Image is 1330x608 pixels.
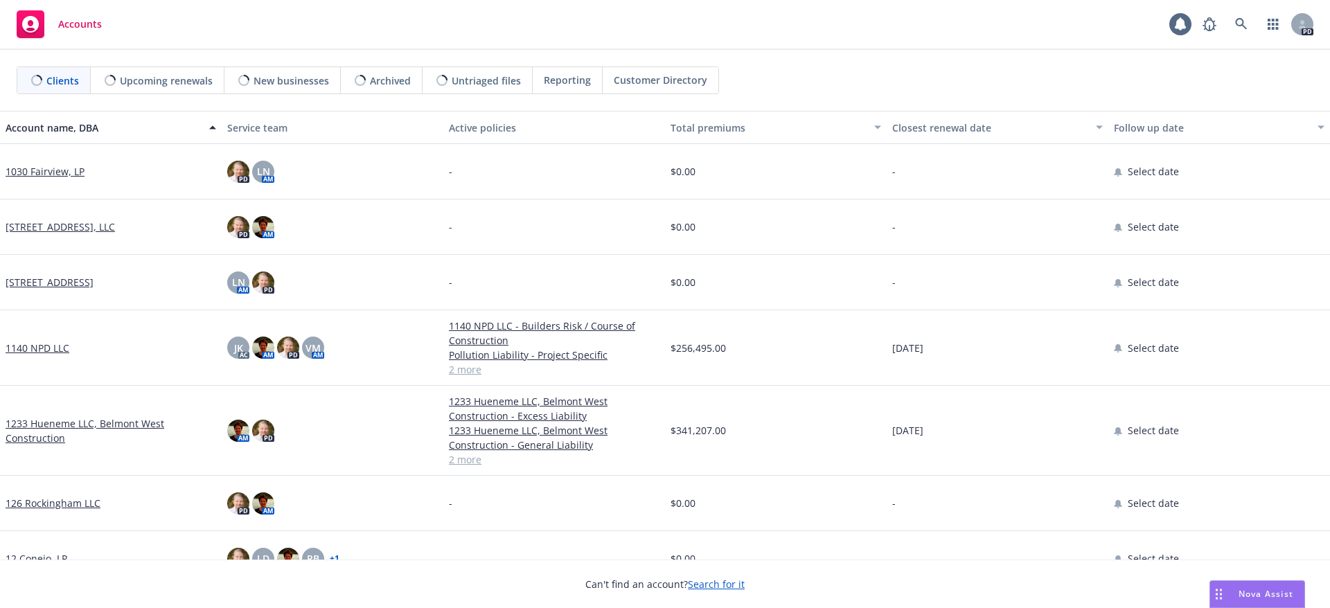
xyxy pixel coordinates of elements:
[887,111,1108,144] button: Closest renewal date
[6,341,69,355] a: 1140 NPD LLC
[1128,275,1179,289] span: Select date
[6,551,67,566] a: 12 Conejo, LP
[671,220,695,234] span: $0.00
[449,120,659,135] div: Active policies
[892,423,923,438] span: [DATE]
[1128,496,1179,510] span: Select date
[892,551,896,566] span: -
[1128,423,1179,438] span: Select date
[277,548,299,570] img: photo
[227,161,249,183] img: photo
[1210,581,1227,607] div: Drag to move
[449,220,452,234] span: -
[449,348,659,362] a: Pollution Liability - Project Specific
[671,496,695,510] span: $0.00
[370,73,411,88] span: Archived
[307,551,319,566] span: PB
[1259,10,1287,38] a: Switch app
[227,420,249,442] img: photo
[252,337,274,359] img: photo
[1108,111,1330,144] button: Follow up date
[227,120,438,135] div: Service team
[449,319,659,348] a: 1140 NPD LLC - Builders Risk / Course of Construction
[6,220,115,234] a: [STREET_ADDRESS], LLC
[892,164,896,179] span: -
[6,164,85,179] a: 1030 Fairview, LP
[449,394,659,423] a: 1233 Hueneme LLC, Belmont West Construction - Excess Liability
[1128,164,1179,179] span: Select date
[671,120,866,135] div: Total premiums
[1114,120,1309,135] div: Follow up date
[449,496,452,510] span: -
[892,220,896,234] span: -
[452,73,521,88] span: Untriaged files
[46,73,79,88] span: Clients
[252,216,274,238] img: photo
[671,275,695,289] span: $0.00
[277,337,299,359] img: photo
[11,5,107,44] a: Accounts
[671,551,695,566] span: $0.00
[449,164,452,179] span: -
[892,120,1088,135] div: Closest renewal date
[234,341,243,355] span: JK
[665,111,887,144] button: Total premiums
[252,271,274,294] img: photo
[254,73,329,88] span: New businesses
[449,362,659,377] a: 2 more
[1128,220,1179,234] span: Select date
[443,111,665,144] button: Active policies
[222,111,443,144] button: Service team
[257,164,270,179] span: LN
[1128,341,1179,355] span: Select date
[1128,551,1179,566] span: Select date
[449,551,452,566] span: -
[585,577,745,591] span: Can't find an account?
[544,73,591,87] span: Reporting
[671,423,726,438] span: $341,207.00
[232,275,245,289] span: LN
[892,341,923,355] span: [DATE]
[6,416,216,445] a: 1233 Hueneme LLC, Belmont West Construction
[227,548,249,570] img: photo
[257,551,269,566] span: LD
[449,452,659,467] a: 2 more
[688,578,745,591] a: Search for it
[120,73,213,88] span: Upcoming renewals
[252,492,274,515] img: photo
[449,275,452,289] span: -
[330,555,339,563] a: + 1
[1239,588,1293,600] span: Nova Assist
[6,496,100,510] a: 126 Rockingham LLC
[305,341,321,355] span: VM
[58,19,102,30] span: Accounts
[671,164,695,179] span: $0.00
[1196,10,1223,38] a: Report a Bug
[671,341,726,355] span: $256,495.00
[449,423,659,452] a: 1233 Hueneme LLC, Belmont West Construction - General Liability
[892,496,896,510] span: -
[1227,10,1255,38] a: Search
[252,420,274,442] img: photo
[227,492,249,515] img: photo
[614,73,707,87] span: Customer Directory
[6,120,201,135] div: Account name, DBA
[892,275,896,289] span: -
[1209,580,1305,608] button: Nova Assist
[6,275,94,289] a: [STREET_ADDRESS]
[227,216,249,238] img: photo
